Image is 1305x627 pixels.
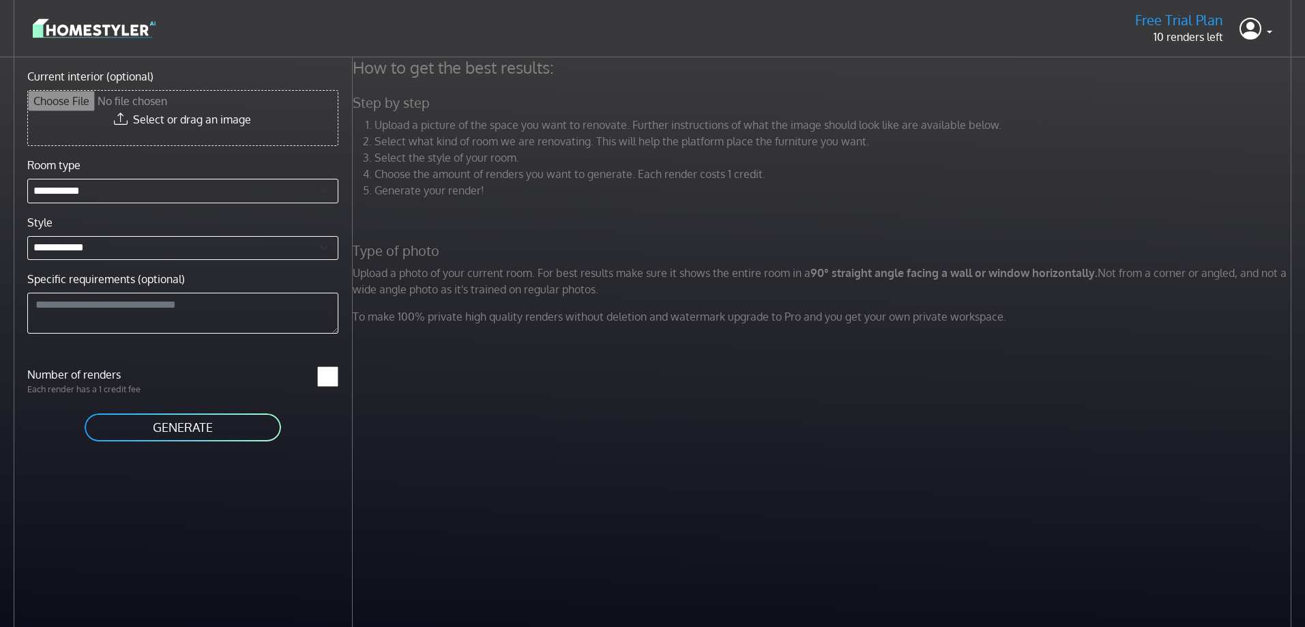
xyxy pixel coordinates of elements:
h4: How to get the best results: [344,57,1304,78]
label: Number of renders [19,366,183,383]
label: Specific requirements (optional) [27,271,185,287]
h5: Step by step [344,94,1304,111]
p: To make 100% private high quality renders without deletion and watermark upgrade to Pro and you g... [344,308,1304,325]
img: logo-3de290ba35641baa71223ecac5eacb59cb85b4c7fdf211dc9aaecaaee71ea2f8.svg [33,16,156,40]
li: Choose the amount of renders you want to generate. Each render costs 1 credit. [375,166,1295,182]
p: 10 renders left [1135,29,1223,45]
li: Upload a picture of the space you want to renovate. Further instructions of what the image should... [375,117,1295,133]
label: Room type [27,157,80,173]
p: Upload a photo of your current room. For best results make sure it shows the entire room in a Not... [344,265,1304,297]
label: Style [27,214,53,231]
li: Generate your render! [375,182,1295,199]
h5: Free Trial Plan [1135,12,1223,29]
label: Current interior (optional) [27,68,153,85]
strong: 90° straight angle facing a wall or window horizontally. [810,266,1098,280]
li: Select the style of your room. [375,149,1295,166]
h5: Type of photo [344,242,1304,259]
li: Select what kind of room we are renovating. This will help the platform place the furniture you w... [375,133,1295,149]
p: Each render has a 1 credit fee [19,383,183,396]
button: GENERATE [83,412,282,443]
